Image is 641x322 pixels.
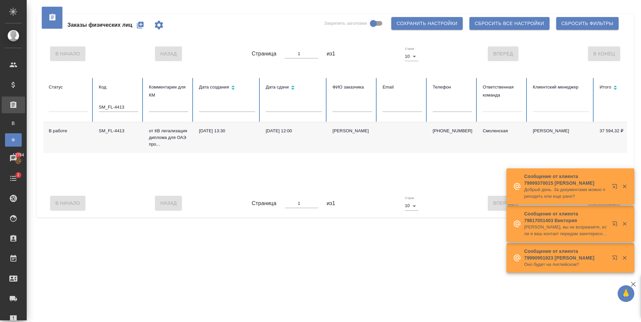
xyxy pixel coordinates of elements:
button: Сбросить все настройки [469,17,550,30]
div: 10 [405,201,418,210]
button: Открыть в новой вкладке [608,217,624,233]
div: Сортировка [600,83,639,93]
a: 2 [2,170,25,187]
p: Добрый день. За документами можно приходить или еще рано? [524,186,608,200]
button: Создать [132,17,148,33]
div: [DATE] 13:30 [199,128,255,134]
span: Страница [252,50,276,58]
span: из 1 [327,50,335,58]
span: Заказы физических лиц [67,21,132,29]
a: В [5,117,22,130]
div: Сортировка [199,83,255,93]
div: Телефон [433,83,472,91]
span: Сохранить настройки [397,19,457,28]
span: Закрепить заголовки [324,20,367,27]
div: Сортировка [266,83,322,93]
div: Комментарии для КМ [149,83,188,99]
button: Открыть в новой вкладке [608,251,624,267]
p: Оно будет на Английском? [524,261,608,268]
a: Ф [5,133,22,147]
div: Смоленская [483,128,522,134]
p: Сообщение от клиента 79817051403 Виктория [524,210,608,224]
div: Клиентский менеджер [533,83,589,91]
p: [PHONE_NUMBER] [433,128,472,134]
div: В работе [49,128,88,134]
span: Сбросить фильтры [562,19,613,28]
button: Сбросить фильтры [556,17,619,30]
span: 12754 [9,152,28,158]
p: [PERSON_NAME], вы не возражаете, если я ваш контакт передам заинтересованным лицам, находящимся в... [524,224,608,237]
button: Закрыть [618,221,631,227]
td: [PERSON_NAME] [527,122,594,153]
span: Страница [252,199,276,207]
label: Строк [405,47,414,50]
div: Статус [49,83,88,91]
button: Сохранить настройки [391,17,463,30]
a: 12754 [2,150,25,167]
label: Строк [405,196,414,200]
div: 10 [405,52,418,61]
p: Сообщение от клиента 79990951923 [PERSON_NAME] [524,248,608,261]
button: Закрыть [618,255,631,261]
div: SM_FL-4413 [99,128,138,134]
button: Закрыть [618,183,631,189]
div: [PERSON_NAME] [333,128,372,134]
div: Email [383,83,422,91]
span: В [8,120,18,127]
span: 2 [13,172,23,178]
p: Сообщение от клиента 79999370015 [PERSON_NAME] [524,173,608,186]
p: от КВ легализация диплома для ОАЭ про... [149,128,188,148]
span: Сбросить все настройки [475,19,544,28]
div: Код [99,83,138,91]
span: из 1 [327,199,335,207]
span: Ф [8,137,18,143]
button: Открыть в новой вкладке [608,180,624,196]
div: Ответственная команда [483,83,522,99]
div: [DATE] 12:00 [266,128,322,134]
div: ФИО заказчика [333,83,372,91]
